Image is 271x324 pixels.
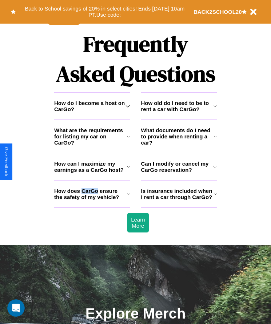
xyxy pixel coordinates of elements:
[141,127,214,146] h3: What documents do I need to provide when renting a car?
[4,147,9,177] div: Give Feedback
[194,9,242,15] b: BACK2SCHOOL20
[16,4,194,20] button: Back to School savings of 20% in select cities! Ends [DATE] 10am PT.Use code:
[7,299,25,317] iframe: Intercom live chat
[141,161,214,173] h3: Can I modify or cancel my CarGo reservation?
[141,100,214,112] h3: How old do I need to be to rent a car with CarGo?
[127,213,148,232] button: Learn More
[54,127,127,146] h3: What are the requirements for listing my car on CarGo?
[54,161,127,173] h3: How can I maximize my earnings as a CarGo host?
[54,188,127,200] h3: How does CarGo ensure the safety of my vehicle?
[54,25,217,92] h1: Frequently Asked Questions
[141,188,214,200] h3: Is insurance included when I rent a car through CarGo?
[54,100,125,112] h3: How do I become a host on CarGo?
